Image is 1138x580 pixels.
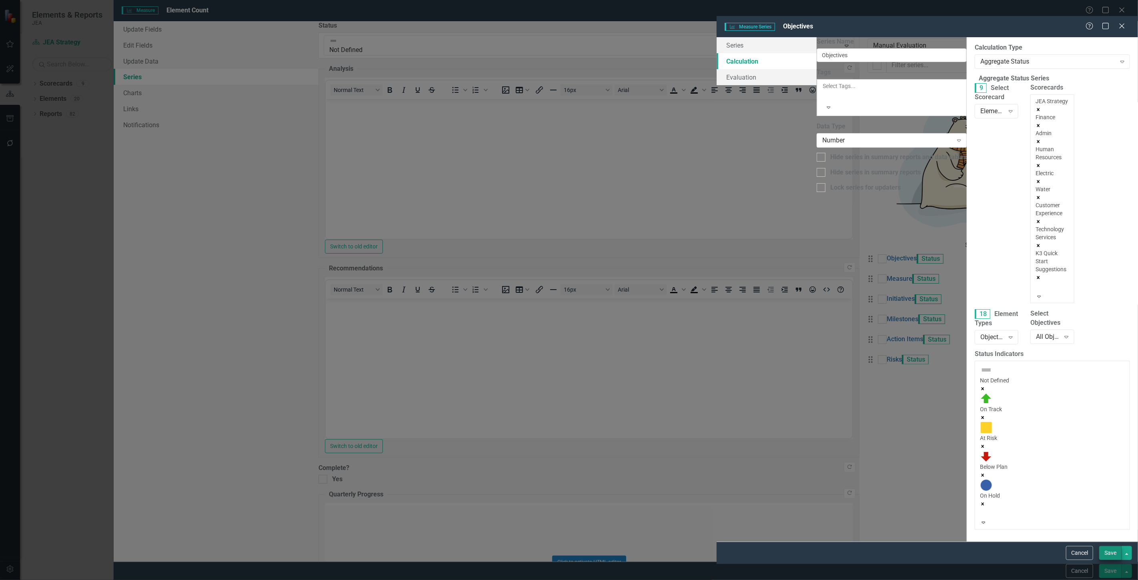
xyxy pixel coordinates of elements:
[830,153,967,162] div: Hide series in summary reports and data tables
[975,309,1018,328] label: Element Types
[817,122,967,131] label: Data Type
[1036,161,1069,169] div: Remove Human Resources
[817,48,967,62] input: Series Name
[1030,83,1074,92] label: Scorecards
[980,57,1116,66] div: Aggregate Status
[1036,137,1069,145] div: Remove Admin
[980,392,993,405] img: On Track
[717,53,817,69] a: Calculation
[980,384,1125,392] div: Remove [object Object]
[830,183,901,192] div: Lock series for updaters
[783,22,813,30] span: Objectives
[823,82,961,90] div: Select Tags...
[1030,309,1074,328] label: Select Objectives
[975,350,1130,359] label: Status Indicators
[1036,241,1069,249] div: Remove Technology Services
[1066,546,1093,560] button: Cancel
[980,421,993,434] img: At Risk
[980,450,993,463] img: Below Plan
[975,74,1053,83] legend: Aggregate Status Series
[1036,145,1069,161] div: Human Resources
[717,37,817,53] a: Series
[1036,113,1069,121] div: Finance
[1036,105,1069,113] div: Remove JEA Strategy
[980,405,1125,413] div: On Track
[1036,332,1060,341] div: All Objectives
[980,442,1125,450] div: Remove [object Object]
[1036,121,1069,129] div: Remove Finance
[980,434,1125,442] div: At Risk
[980,413,1125,421] div: Remove [object Object]
[1036,129,1069,137] div: Admin
[830,168,921,177] div: Hide series in summary reports
[980,332,1004,342] div: Objective
[975,83,987,93] span: 9
[717,69,817,85] a: Evaluation
[980,364,993,376] img: Not Defined
[1036,249,1069,273] div: K3 Quick Start Suggestions
[1036,177,1069,185] div: Remove Electric
[1036,201,1069,217] div: Customer Experience
[1036,217,1069,225] div: Remove Customer Experience
[725,23,775,31] span: Measure Series
[1036,273,1069,281] div: Remove K3 Quick Start Suggestions
[1036,185,1069,193] div: Water
[1036,193,1069,201] div: Remove Water
[817,37,967,46] label: Series Name
[975,83,1018,102] label: Select Scorecard
[975,309,990,319] span: 18
[980,500,1125,508] div: Remove [object Object]
[1036,97,1069,105] div: JEA Strategy
[1099,546,1122,560] button: Save
[980,492,1125,500] div: On Hold
[817,68,967,77] label: Tags
[975,43,1130,52] label: Calculation Type
[980,376,1125,384] div: Not Defined
[980,471,1125,479] div: Remove [object Object]
[1036,225,1069,241] div: Technology Services
[980,479,993,492] img: On Hold
[980,106,1004,116] div: Elements in specific Scorecards
[1036,169,1069,177] div: Electric
[822,136,953,145] div: Number
[980,463,1125,471] div: Below Plan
